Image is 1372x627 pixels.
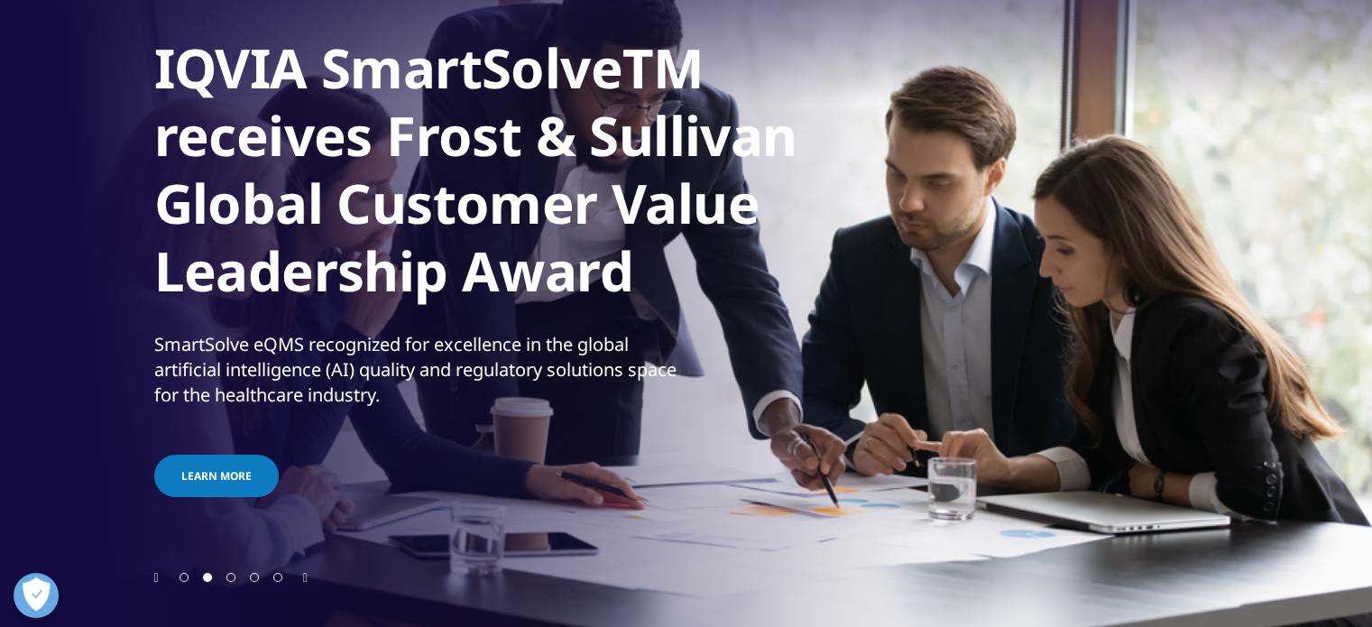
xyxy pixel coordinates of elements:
span: Learn more [181,468,252,484]
span: Go to slide 2 [203,573,212,582]
h1: IQVIA SmartSolveTM receives Frost & Sullivan Global Customer Value Leadership Award [154,34,831,316]
button: Open Preferences [14,573,59,618]
span: Go to slide 5 [273,573,282,582]
span: Go to slide 3 [226,573,235,582]
span: Go to slide 4 [250,573,259,582]
div: Previous slide [154,568,159,586]
span: Go to slide 1 [180,573,189,582]
p: SmartSolve eQMS recognized for excellence in the global artificial intelligence (AI) quality and ... [154,332,682,419]
a: Learn more [154,455,279,497]
div: Next slide [303,568,308,586]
